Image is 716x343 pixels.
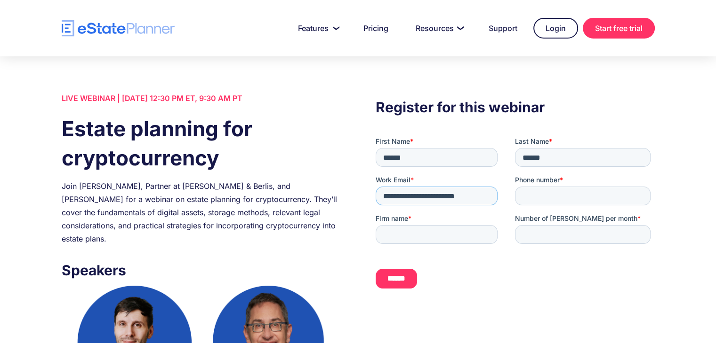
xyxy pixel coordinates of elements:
h1: Estate planning for cryptocurrency [62,114,340,172]
a: Pricing [352,19,400,38]
iframe: Form 0 [376,137,654,296]
a: Login [533,18,578,39]
h3: Speakers [62,259,340,281]
a: home [62,20,175,37]
a: Start free trial [583,18,655,39]
div: Join [PERSON_NAME], Partner at [PERSON_NAME] & Berlis, and [PERSON_NAME] for a webinar on estate ... [62,179,340,245]
a: Support [477,19,529,38]
h3: Register for this webinar [376,96,654,118]
a: Resources [404,19,473,38]
div: LIVE WEBINAR | [DATE] 12:30 PM ET, 9:30 AM PT [62,92,340,105]
a: Features [287,19,347,38]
